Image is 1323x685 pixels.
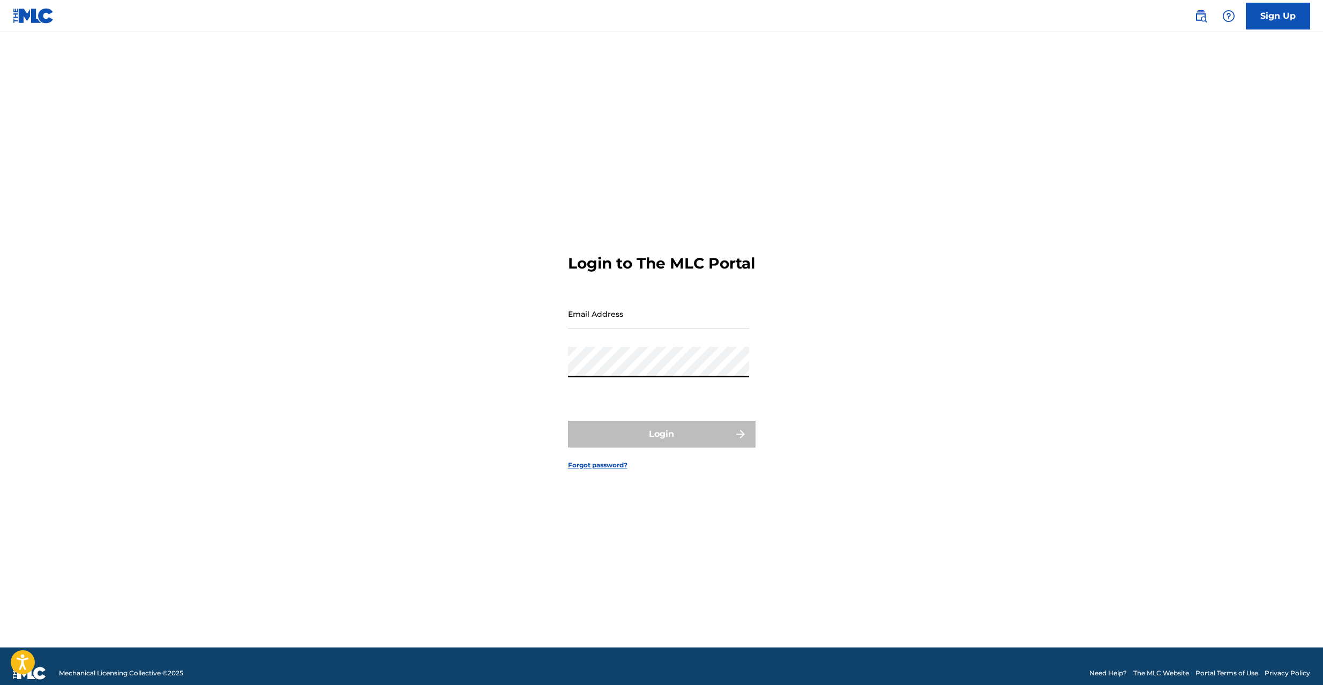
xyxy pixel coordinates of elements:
a: Forgot password? [568,460,627,470]
a: Portal Terms of Use [1195,668,1258,678]
a: Need Help? [1089,668,1127,678]
img: MLC Logo [13,8,54,24]
img: help [1222,10,1235,23]
div: Help [1218,5,1239,27]
h3: Login to The MLC Portal [568,254,755,273]
img: logo [13,667,46,680]
img: search [1194,10,1207,23]
a: Privacy Policy [1265,668,1310,678]
a: Public Search [1190,5,1212,27]
a: Sign Up [1246,3,1310,29]
a: The MLC Website [1133,668,1189,678]
span: Mechanical Licensing Collective © 2025 [59,668,183,678]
